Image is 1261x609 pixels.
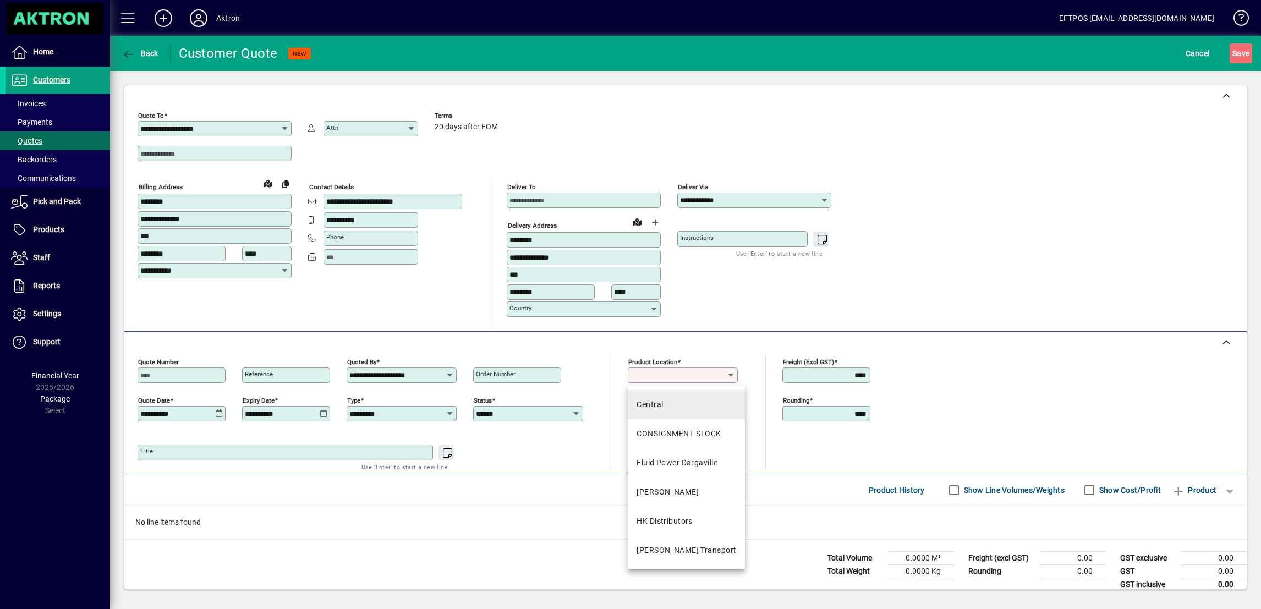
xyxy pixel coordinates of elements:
mat-label: Type [347,396,360,404]
span: Support [33,337,61,346]
div: Customer Quote [179,45,278,62]
div: [PERSON_NAME] Transport [637,545,736,556]
span: Payments [11,118,52,127]
mat-label: Quote date [138,396,170,404]
span: Back [122,49,158,58]
a: View on map [259,174,277,192]
td: 0.0000 M³ [888,551,954,564]
a: Quotes [6,131,110,150]
div: HK Distributors [637,515,693,527]
mat-option: HAMILTON [628,478,745,507]
div: Aktron [216,9,240,27]
a: Invoices [6,94,110,113]
mat-label: Deliver To [507,183,536,191]
td: Total Weight [822,564,888,578]
div: EFTPOS [EMAIL_ADDRESS][DOMAIN_NAME] [1059,9,1214,27]
span: Product History [869,481,925,499]
div: No line items found [124,506,1247,539]
mat-label: Freight (excl GST) [783,358,834,365]
mat-label: Status [474,396,492,404]
span: Reports [33,281,60,290]
a: Settings [6,300,110,328]
a: Payments [6,113,110,131]
span: Quotes [11,136,42,145]
div: CONSIGNMENT STOCK [637,428,721,440]
td: 0.00 [1040,564,1106,578]
mat-option: CONSIGNMENT STOCK [628,419,745,448]
td: Rounding [963,564,1040,578]
span: Financial Year [31,371,79,380]
span: Package [40,394,70,403]
td: 0.00 [1181,578,1247,591]
label: Show Cost/Profit [1097,485,1161,496]
span: Backorders [11,155,57,164]
a: Products [6,216,110,244]
a: Communications [6,169,110,188]
td: 0.00 [1181,564,1247,578]
span: Pick and Pack [33,197,81,206]
a: Home [6,39,110,66]
mat-label: Phone [326,233,344,241]
mat-label: Quote To [138,112,164,119]
button: Back [119,43,161,63]
a: Reports [6,272,110,300]
mat-label: Instructions [680,234,714,242]
div: Fluid Power Dargaville [637,457,717,469]
span: Communications [11,174,76,183]
mat-label: Product location [628,358,677,365]
button: Copy to Delivery address [277,175,294,193]
a: Knowledge Base [1225,2,1247,38]
label: Show Line Volumes/Weights [962,485,1065,496]
mat-label: Expiry date [243,396,275,404]
td: 0.00 [1040,551,1106,564]
a: Pick and Pack [6,188,110,216]
span: S [1232,49,1237,58]
td: 0.00 [1181,551,1247,564]
span: Terms [435,112,501,119]
app-page-header-button: Back [110,43,171,63]
button: Add [146,8,181,28]
button: Product [1166,480,1222,500]
mat-label: Deliver via [678,183,708,191]
td: GST exclusive [1115,551,1181,564]
button: Product History [864,480,929,500]
mat-label: Quoted by [347,358,376,365]
mat-option: HK Distributors [628,507,745,536]
td: GST inclusive [1115,578,1181,591]
td: 0.0000 Kg [888,564,954,578]
span: Invoices [11,99,46,108]
span: ave [1232,45,1249,62]
mat-label: Rounding [783,396,809,404]
button: Profile [181,8,216,28]
mat-hint: Use 'Enter' to start a new line [736,247,823,260]
mat-option: Central [628,390,745,419]
button: Save [1230,43,1252,63]
mat-label: Title [140,447,153,455]
a: View on map [628,213,646,231]
span: NEW [293,50,306,57]
button: Cancel [1183,43,1213,63]
mat-label: Quote number [138,358,179,365]
mat-option: T. Croft Transport [628,536,745,565]
mat-label: Order number [476,370,516,378]
div: Central [637,399,663,410]
td: Total Volume [822,551,888,564]
mat-hint: Use 'Enter' to start a new line [361,460,448,473]
mat-label: Reference [245,370,273,378]
a: Support [6,328,110,356]
div: [PERSON_NAME] [637,486,699,498]
button: Choose address [646,213,664,231]
mat-option: Fluid Power Dargaville [628,448,745,478]
span: Products [33,225,64,234]
td: Freight (excl GST) [963,551,1040,564]
a: Staff [6,244,110,272]
span: Staff [33,253,50,262]
span: Cancel [1186,45,1210,62]
span: Home [33,47,53,56]
span: Product [1172,481,1216,499]
mat-label: Attn [326,124,338,131]
span: Customers [33,75,70,84]
span: 20 days after EOM [435,123,498,131]
mat-label: Country [509,304,531,312]
a: Backorders [6,150,110,169]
